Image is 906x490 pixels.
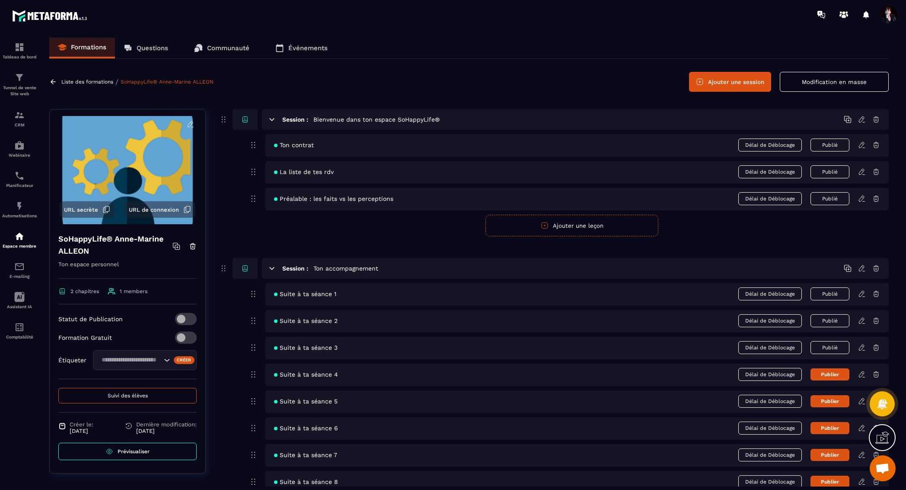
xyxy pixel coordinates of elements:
h5: Ton accompagnement [313,264,378,273]
a: emailemailE-mailing [2,255,37,285]
span: 1 members [120,288,147,294]
h5: Bienvenue dans ton espace SoHappyLife® [313,115,440,124]
p: Webinaire [2,153,37,158]
span: Délai de Déblocage [738,287,802,300]
button: Modification en masse [780,72,889,92]
span: Délai de Déblocage [738,165,802,178]
span: Suite à ta séance 4 [274,371,338,378]
span: Suivi des élèves [108,393,148,399]
p: Comptabilité [2,335,37,339]
a: Formations [49,38,115,58]
img: automations [14,231,25,242]
span: Ton contrat [274,142,314,148]
span: Suite à ta séance 7 [274,451,337,458]
a: Prévisualiser [58,443,197,460]
span: Suite à ta séance 5 [274,398,338,405]
span: Délai de Déblocage [738,422,802,435]
button: Publié [810,287,849,300]
p: Tableau de bord [2,55,37,59]
p: Automatisations [2,213,37,218]
button: Publier [810,422,849,434]
a: formationformationCRM [2,103,37,134]
span: Suite à ta séance 8 [274,478,338,485]
span: Suite à ta séance 2 [274,317,338,324]
a: formationformationTunnel de vente Site web [2,66,37,103]
p: [DATE] [70,428,93,434]
div: Search for option [93,350,197,370]
p: Événements [288,44,328,52]
p: Assistant IA [2,304,37,309]
input: Search for option [99,355,162,365]
div: Ouvrir le chat [870,455,896,481]
span: Délai de Déblocage [738,475,802,488]
p: Tunnel de vente Site web [2,85,37,97]
h6: Session : [282,116,308,123]
a: automationsautomationsWebinaire [2,134,37,164]
h6: Session : [282,265,308,272]
button: Publier [810,395,849,407]
a: Communauté [185,38,258,58]
span: URL secrète [64,206,98,213]
span: Délai de Déblocage [738,448,802,461]
span: La liste de tes rdv [274,168,334,175]
button: Publié [810,165,849,178]
span: Suite à ta séance 6 [274,425,338,432]
button: Publié [810,341,849,354]
img: automations [14,201,25,211]
img: background [56,116,199,224]
span: Suite à ta séance 3 [274,344,338,351]
p: Statut de Publication [58,316,123,322]
span: Délai de Déblocage [738,192,802,205]
h4: SoHappyLife® Anne-Marine ALLEON [58,233,172,257]
p: Espace membre [2,244,37,248]
a: Assistant IA [2,285,37,316]
a: Questions [115,38,177,58]
a: schedulerschedulerPlanificateur [2,164,37,194]
span: Dernière modification: [136,421,197,428]
span: Suite à ta séance 1 [274,290,336,297]
img: accountant [14,322,25,332]
button: URL de connexion [124,201,195,218]
button: Publié [810,192,849,205]
p: Formation Gratuit [58,334,112,341]
button: Ajouter une leçon [485,215,658,236]
a: automationsautomationsEspace membre [2,225,37,255]
span: Délai de Déblocage [738,314,802,327]
p: [DATE] [136,428,197,434]
div: Créer [174,356,195,364]
span: Créer le: [70,421,93,428]
button: Publié [810,139,849,152]
img: email [14,261,25,272]
span: Délai de Déblocage [738,139,802,152]
img: formation [14,42,25,52]
a: accountantaccountantComptabilité [2,316,37,346]
p: Ton espace personnel [58,259,197,279]
span: Délai de Déblocage [738,395,802,408]
button: Publier [810,368,849,380]
p: Étiqueter [58,357,86,364]
span: Délai de Déblocage [738,341,802,354]
button: URL secrète [60,201,115,218]
img: formation [14,110,25,120]
p: E-mailing [2,274,37,279]
a: Événements [267,38,336,58]
p: Communauté [207,44,249,52]
p: Planificateur [2,183,37,188]
a: automationsautomationsAutomatisations [2,194,37,225]
img: scheduler [14,171,25,181]
button: Publié [810,314,849,327]
button: Suivi des élèves [58,388,197,403]
span: Délai de Déblocage [738,368,802,381]
span: Préalable : les faits vs les perceptions [274,195,393,202]
img: automations [14,140,25,151]
a: Liste des formations [61,79,113,85]
img: logo [12,8,90,24]
p: Questions [137,44,168,52]
span: 2 chapitres [70,288,99,294]
span: / [115,78,118,86]
span: URL de connexion [129,206,179,213]
a: SoHappyLife® Anne-Marine ALLEON [121,79,214,85]
span: Prévisualiser [118,448,150,455]
button: Publier [810,476,849,488]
